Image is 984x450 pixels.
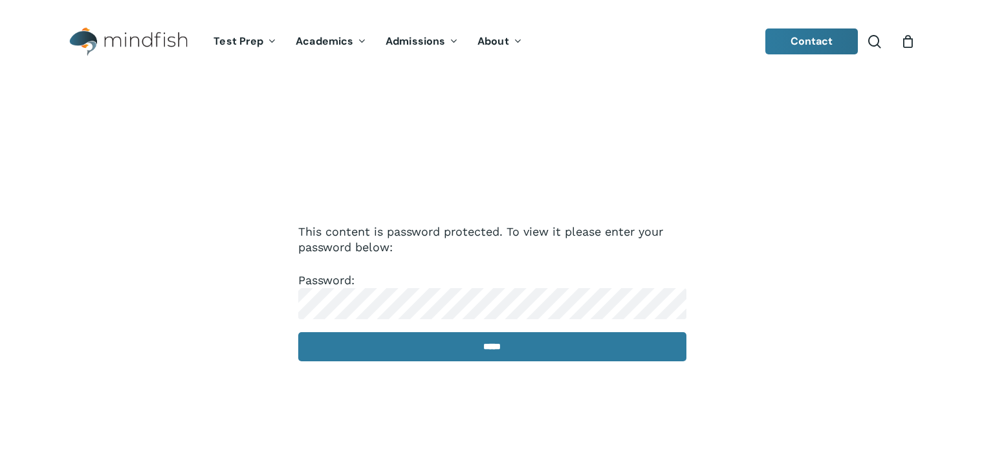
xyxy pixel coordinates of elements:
[204,36,286,47] a: Test Prep
[468,36,532,47] a: About
[386,34,445,48] span: Admissions
[298,273,686,309] label: Password:
[791,34,833,48] span: Contact
[765,28,858,54] a: Contact
[298,224,686,273] p: This content is password protected. To view it please enter your password below:
[286,36,376,47] a: Academics
[52,17,932,66] header: Main Menu
[298,288,686,319] input: Password:
[204,17,531,66] nav: Main Menu
[477,34,509,48] span: About
[376,36,468,47] a: Admissions
[213,34,263,48] span: Test Prep
[296,34,353,48] span: Academics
